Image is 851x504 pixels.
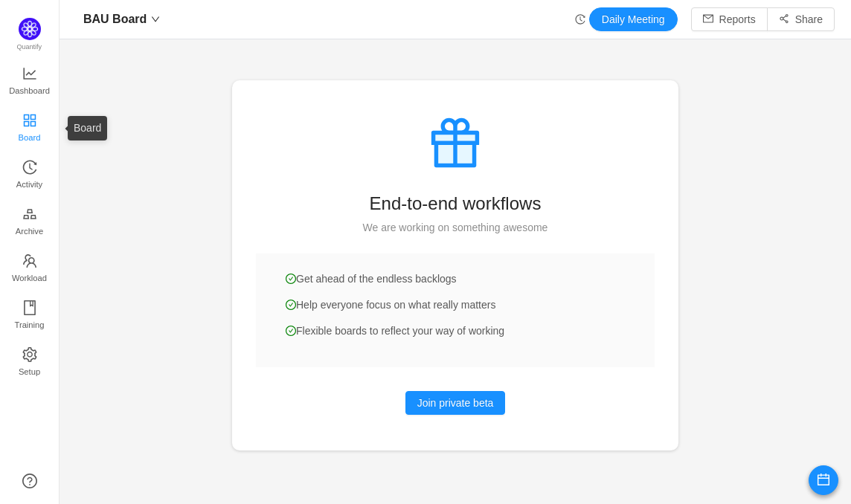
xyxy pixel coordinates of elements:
i: icon: line-chart [22,66,37,81]
img: Quantify [19,18,41,40]
a: Dashboard [22,67,37,97]
span: Board [19,123,41,152]
i: icon: appstore [22,113,37,128]
i: icon: setting [22,347,37,362]
i: icon: book [22,300,37,315]
i: icon: down [151,15,160,24]
a: Archive [22,207,37,237]
a: Workload [22,254,37,284]
span: Training [14,310,44,340]
button: icon: mailReports [691,7,768,31]
span: Setup [19,357,40,387]
span: BAU Board [83,7,147,31]
span: Quantify [17,43,42,51]
button: Daily Meeting [589,7,678,31]
i: icon: history [22,160,37,175]
button: Join private beta [405,391,506,415]
a: icon: question-circle [22,474,37,488]
span: Dashboard [9,76,50,106]
a: Board [22,114,37,143]
a: Setup [22,348,37,378]
i: icon: gold [22,207,37,222]
span: Workload [12,263,47,293]
i: icon: team [22,253,37,268]
button: icon: share-altShare [767,7,835,31]
a: Training [22,301,37,331]
span: Archive [16,216,43,246]
i: icon: history [575,14,585,25]
button: icon: calendar [809,465,838,495]
a: Activity [22,161,37,190]
span: Activity [16,169,42,199]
